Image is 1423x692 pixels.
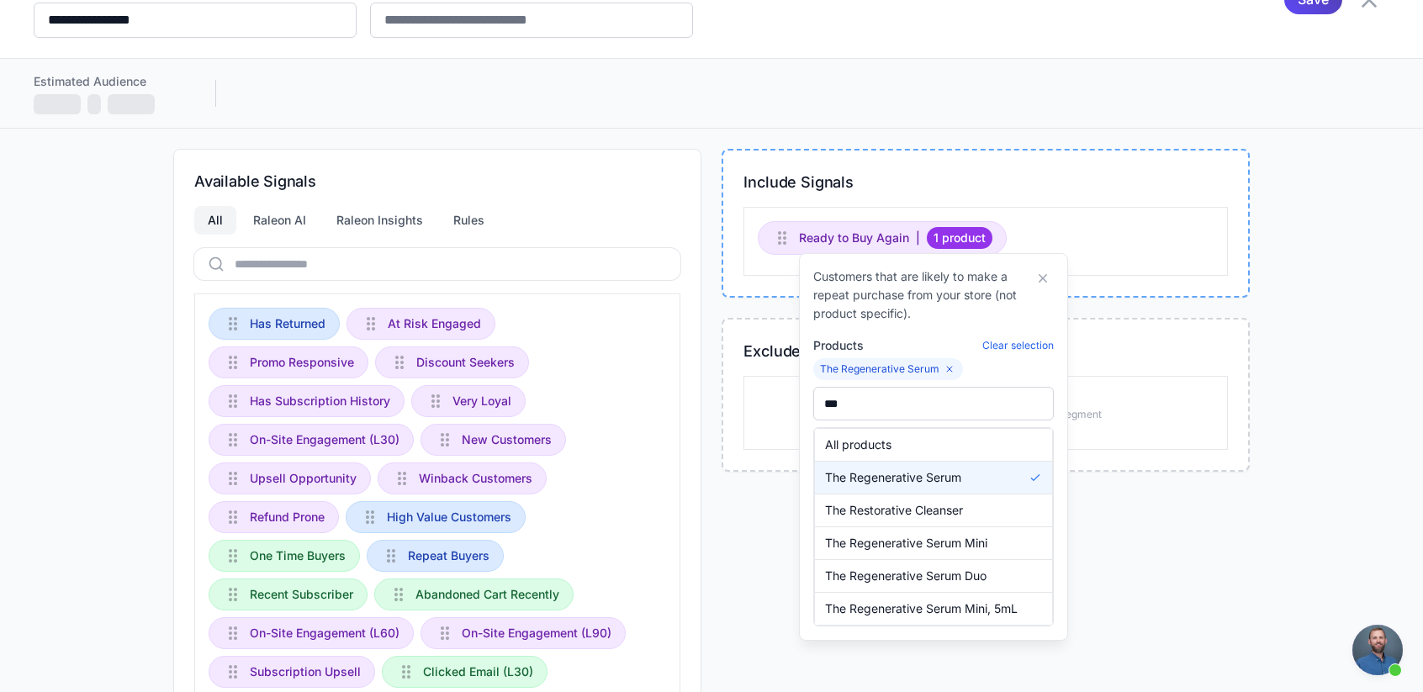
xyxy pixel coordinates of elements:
[440,206,498,235] div: Rules
[815,560,1052,592] button: The Regenerative Serum Duo
[1352,625,1403,675] a: Open chat
[250,508,325,526] span: Refund Prone
[240,206,320,235] div: Raleon AI
[250,314,325,333] span: Has Returned
[250,353,354,372] span: Promo Responsive
[815,494,1052,526] button: The Restorative Cleanser
[815,527,1052,559] button: The Regenerative Serum Mini
[250,624,399,642] span: On-Site Engagement (L60)
[743,171,1228,193] h3: Include Signals
[250,663,361,681] span: Subscription Upsell
[825,567,987,585] span: The Regenerative Serum Duo
[250,585,353,604] span: Recent Subscriber
[250,392,390,410] span: Has Subscription History
[415,585,559,604] span: Abandoned Cart Recently
[323,206,436,235] div: Raleon Insights
[815,593,1052,625] button: The Regenerative Serum Mini, 5mL
[813,267,1032,323] p: Customers that are likely to make a repeat purchase from your store (not product specific).
[462,431,552,449] span: New Customers
[388,314,481,333] span: At Risk Engaged
[387,508,511,526] span: High Value Customers
[825,468,961,487] span: The Regenerative Serum
[194,170,680,193] h3: Available Signals
[813,336,864,355] label: Products
[250,431,399,449] span: On-Site Engagement (L30)
[927,227,992,249] span: 1 product
[815,462,1052,494] button: The Regenerative Serum
[982,338,1054,353] button: Clear selection
[916,229,920,247] span: |
[452,392,511,410] span: Very Loyal
[825,600,1018,618] span: The Regenerative Serum Mini, 5mL
[462,624,611,642] span: On-Site Engagement (L90)
[250,469,357,488] span: Upsell Opportunity
[820,362,939,377] span: The Regenerative Serum
[194,206,236,235] div: All
[419,469,532,488] span: Winback Customers
[34,72,182,91] div: Estimated Audience
[825,534,987,552] span: The Regenerative Serum Mini
[408,547,489,565] span: Repeat Buyers
[416,353,515,372] span: Discount Seekers
[743,340,1228,362] h3: Exclude Signals
[825,501,963,520] span: The Restorative Cleanser
[250,547,346,565] span: One Time Buyers
[423,663,533,681] span: Clicked Email (L30)
[825,436,891,454] span: All products
[815,429,1052,461] button: All products
[799,229,909,247] span: Ready to Buy Again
